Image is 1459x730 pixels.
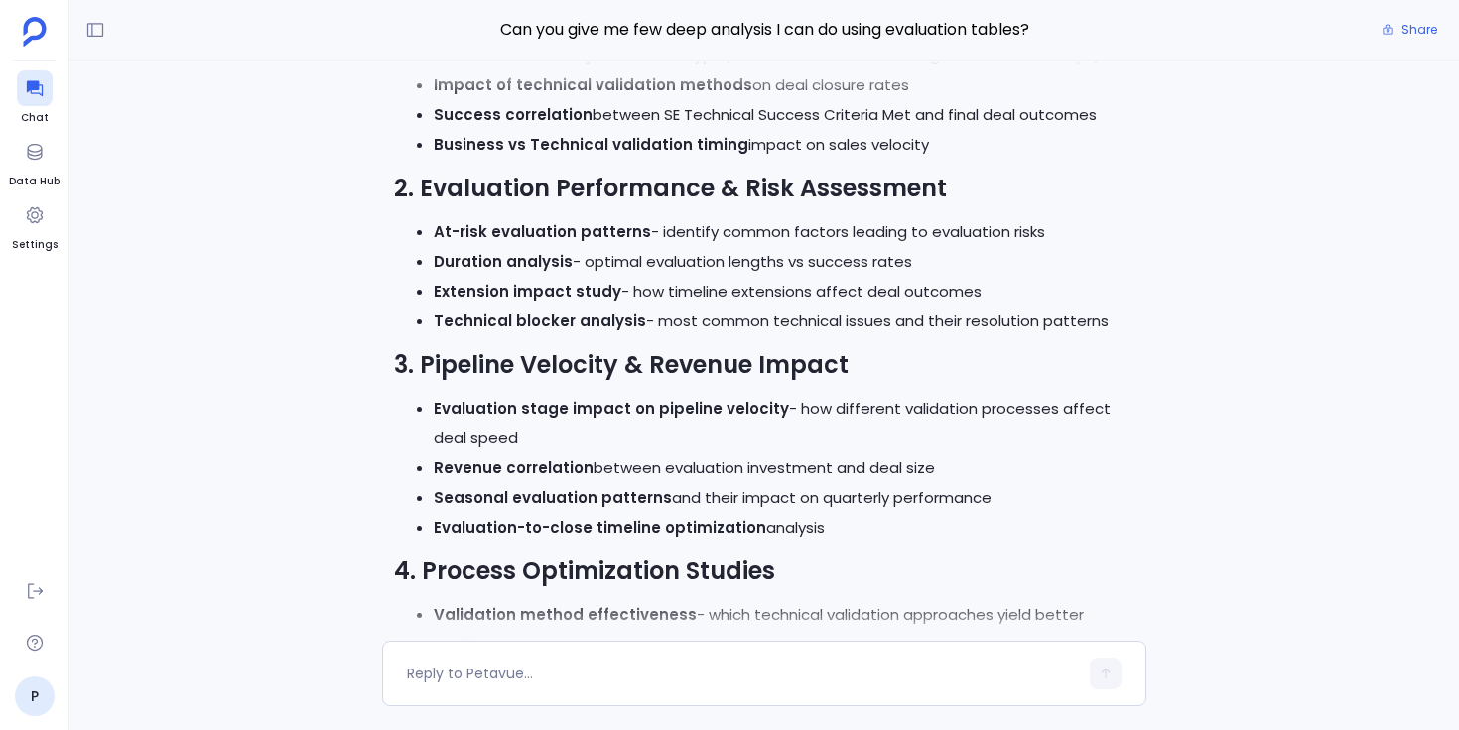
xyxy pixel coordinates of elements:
[434,100,1134,130] li: between SE Technical Success Criteria Met and final deal outcomes
[434,247,1134,277] li: - optimal evaluation lengths vs success rates
[382,17,1146,43] span: Can you give me few deep analysis I can do using evaluation tables?
[434,453,1134,483] li: between evaluation investment and deal size
[434,513,1134,543] li: analysis
[394,348,849,381] strong: 3. Pipeline Velocity & Revenue Impact
[9,174,60,189] span: Data Hub
[434,306,1134,336] li: - most common technical issues and their resolution patterns
[15,676,55,716] a: P
[434,600,1134,660] li: - which technical validation approaches yield better results
[1401,22,1437,38] span: Share
[12,197,58,253] a: Settings
[434,221,651,242] strong: At-risk evaluation patterns
[434,310,646,331] strong: Technical blocker analysis
[12,237,58,253] span: Settings
[434,277,1134,306] li: - how timeline extensions affect deal outcomes
[17,110,53,126] span: Chat
[434,104,593,125] strong: Success correlation
[9,134,60,189] a: Data Hub
[394,554,775,587] strong: 4. Process Optimization Studies
[434,217,1134,247] li: - identify common factors leading to evaluation risks
[434,394,1134,453] li: - how different validation processes affect deal speed
[1370,16,1449,44] button: Share
[434,130,1134,160] li: impact on sales velocity
[434,281,621,302] strong: Extension impact study
[434,457,594,478] strong: Revenue correlation
[434,517,766,538] strong: Evaluation-to-close timeline optimization
[434,398,789,419] strong: Evaluation stage impact on pipeline velocity
[434,134,748,155] strong: Business vs Technical validation timing
[434,483,1134,513] li: and their impact on quarterly performance
[17,70,53,126] a: Chat
[434,251,573,272] strong: Duration analysis
[394,172,947,204] strong: 2. Evaluation Performance & Risk Assessment
[434,487,672,508] strong: Seasonal evaluation patterns
[23,17,47,47] img: petavue logo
